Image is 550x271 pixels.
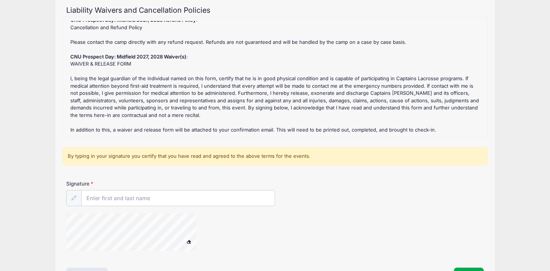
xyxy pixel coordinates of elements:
div: By typing in your signature you certify that you have read and agreed to the above terms for the ... [62,147,488,165]
h2: Liability Waivers and Cancellation Policies [66,6,484,15]
div: : Cancellation and Refund Policy Please contact the camp directly with any refund request. Refund... [67,21,483,133]
label: Signature [66,180,171,187]
strong: CNU Prospect Day: Midfield 2027, 2028 Waiver(s) [70,54,186,60]
input: Enter first and last name [81,190,275,206]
